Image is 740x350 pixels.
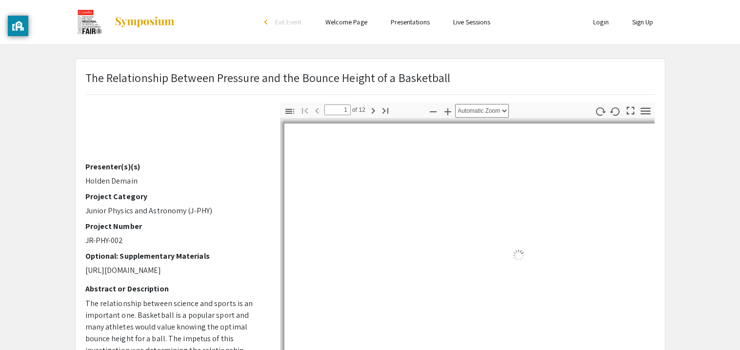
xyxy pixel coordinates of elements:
[309,103,325,117] button: Previous Page
[607,104,623,118] button: Rotate Counterclockwise
[85,284,265,293] h2: Abstract or Description
[391,18,430,26] a: Presentations
[85,175,265,187] p: Holden Demain
[8,16,28,36] button: privacy banner
[622,103,639,117] button: Switch to Presentation Mode
[324,104,351,115] input: Page
[75,10,104,34] img: CoorsTek Denver Metro Regional Science and Engineering Fair
[85,69,451,86] p: The Relationship Between Pressure and the Bounce Height of a Basketball
[264,19,270,25] div: arrow_back_ios
[85,265,265,276] p: [URL][DOMAIN_NAME]
[632,18,654,26] a: Sign Up
[85,235,265,247] p: JR-PHY-002
[425,104,441,118] button: Zoom Out
[455,104,509,118] select: Zoom
[377,103,394,117] button: Go to Last Page
[325,18,367,26] a: Welcome Page
[114,16,175,28] img: Symposium by ForagerOne
[75,10,175,34] a: CoorsTek Denver Metro Regional Science and Engineering Fair
[637,104,654,118] button: Tools
[281,104,298,118] button: Toggle Sidebar
[592,104,608,118] button: Rotate Clockwise
[85,222,265,231] h2: Project Number
[275,18,302,26] span: Exit Event
[85,251,265,261] h2: Optional: Supplementary Materials
[297,103,313,117] button: Go to First Page
[85,192,265,201] h2: Project Category
[85,162,265,171] h2: Presenter(s)(s)
[453,18,490,26] a: Live Sessions
[365,103,381,117] button: Next Page
[593,18,609,26] a: Login
[85,205,265,217] p: Junior Physics and Astronomy (J-PHY)
[440,104,456,118] button: Zoom In
[351,104,366,115] span: of 12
